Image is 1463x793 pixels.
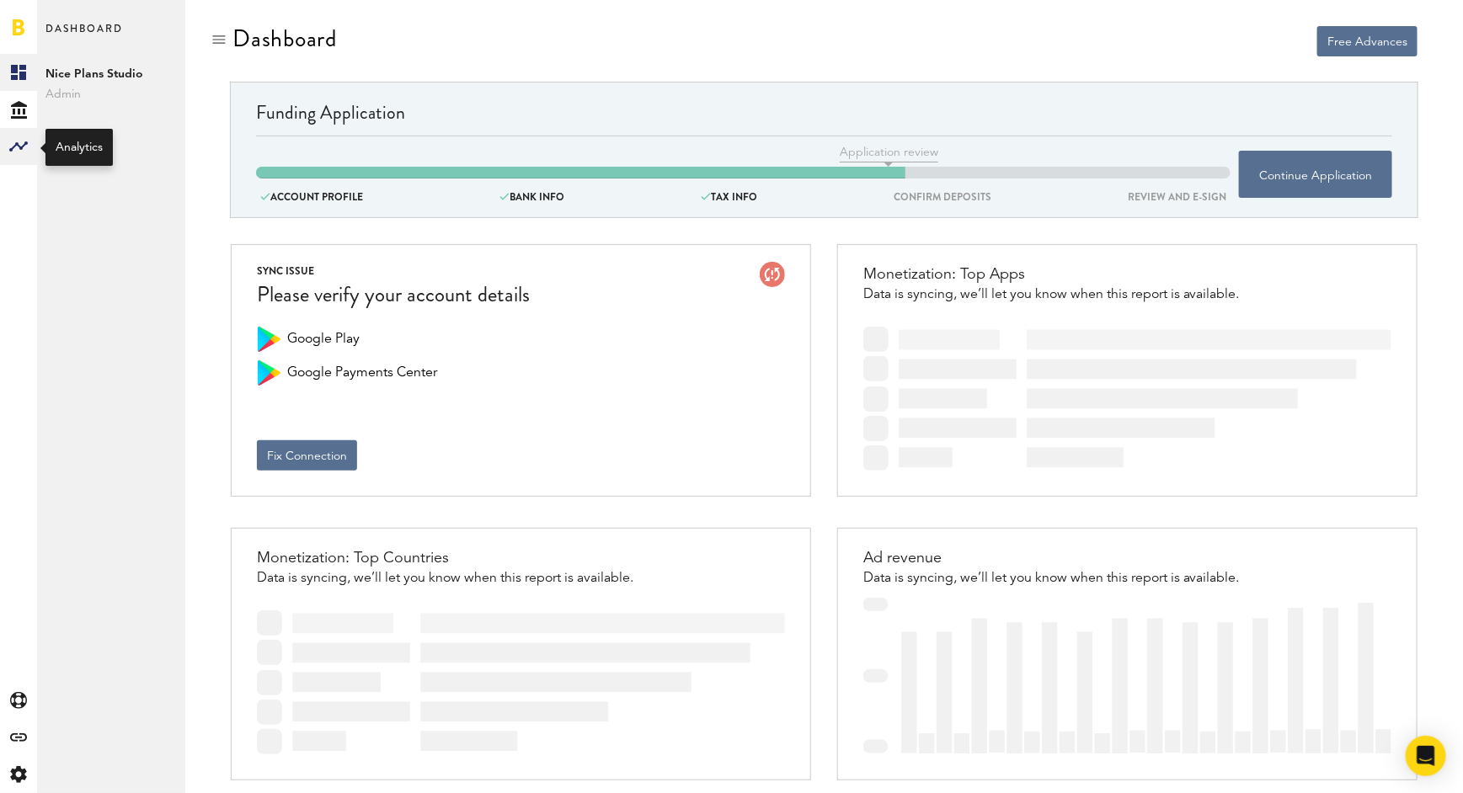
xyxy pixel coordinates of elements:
[256,99,1392,136] div: Funding Application
[760,262,785,287] img: account-issue.svg
[256,188,367,206] div: ACCOUNT PROFILE
[889,188,996,206] div: confirm deposits
[1406,736,1446,776] div: Open Intercom Messenger
[45,19,123,54] span: Dashboard
[257,546,633,571] div: Monetization: Top Countries
[257,440,357,471] button: Fix Connection
[697,188,761,206] div: tax info
[863,287,1240,302] div: Data is syncing, we’ll let you know when this report is available.
[257,610,785,754] img: horizontal-chart-stub.svg
[863,571,1240,586] div: Data is syncing, we’ll let you know when this report is available.
[257,280,530,310] div: Please verify your account details
[232,25,337,52] div: Dashboard
[56,139,103,156] div: Analytics
[45,64,177,84] span: Nice Plans Studio
[863,327,1391,471] img: horizontal-chart-stub.svg
[1124,188,1231,206] div: REVIEW AND E-SIGN
[1239,151,1392,198] button: Continue Application
[287,360,437,386] span: Google Payments Center
[257,360,282,386] div: Google Payments Center
[257,262,530,280] div: SYNC ISSUE
[863,598,1391,753] img: bar-chart-stub.svg
[840,144,938,162] span: Application review
[863,262,1240,287] div: Monetization: Top Apps
[35,12,96,27] span: Support
[257,571,633,586] div: Data is syncing, we’ll let you know when this report is available.
[1317,26,1418,56] button: Free Advances
[45,84,177,104] span: Admin
[495,188,569,206] div: BANK INFO
[257,327,282,352] div: Google Play
[287,327,360,352] span: Google Play
[863,546,1240,571] div: Ad revenue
